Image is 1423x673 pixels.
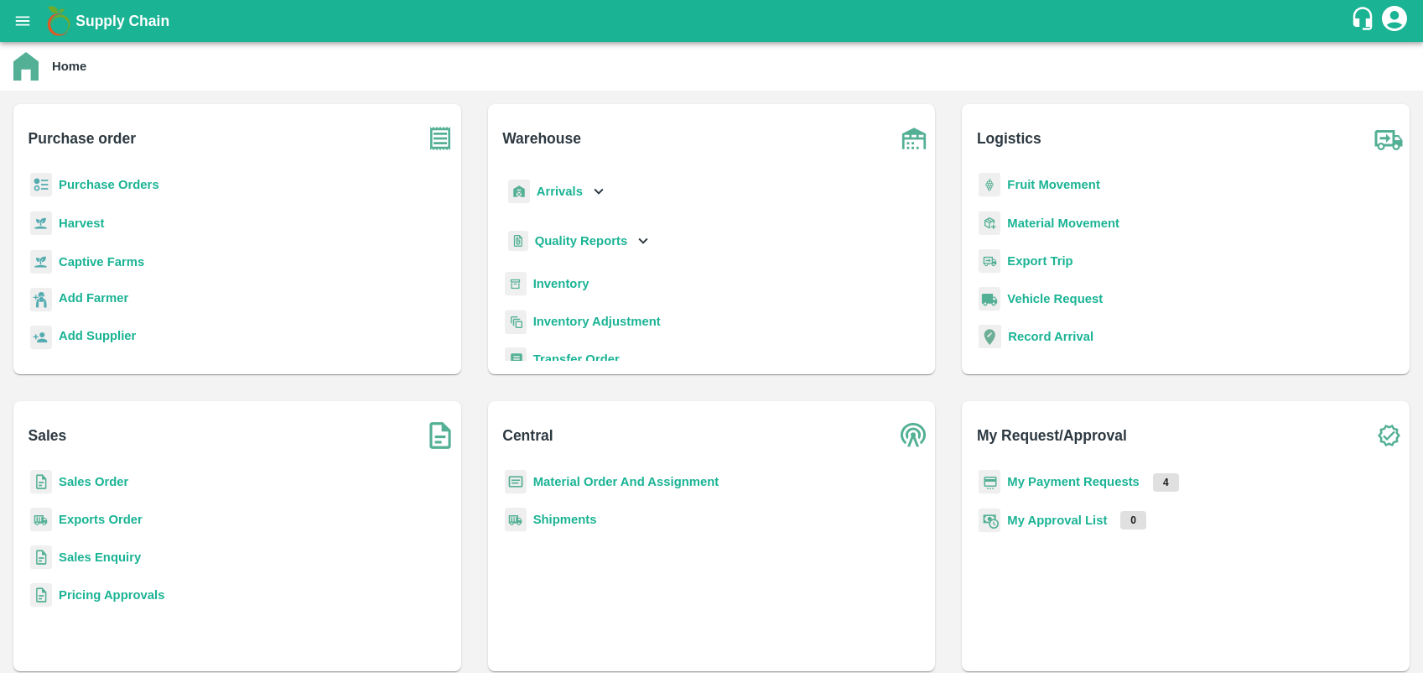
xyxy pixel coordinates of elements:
img: harvest [30,249,52,274]
img: supplier [30,326,52,350]
a: Sales Enquiry [59,550,141,564]
img: fruit [979,173,1000,197]
div: Quality Reports [505,224,653,258]
img: delivery [979,249,1000,274]
a: Harvest [59,217,104,230]
b: Logistics [977,127,1041,150]
img: truck [1368,117,1410,159]
div: customer-support [1350,6,1379,36]
img: payment [979,470,1000,494]
a: Captive Farms [59,255,144,269]
a: Add Farmer [59,289,128,311]
b: Add Supplier [59,329,136,342]
a: Purchase Orders [59,178,159,191]
a: Material Movement [1007,217,1119,230]
b: Quality Reports [535,234,628,248]
img: sales [30,470,52,494]
p: 4 [1153,473,1179,492]
img: material [979,211,1000,236]
img: purchase [419,117,461,159]
b: Supply Chain [75,13,169,29]
img: centralMaterial [505,470,527,494]
a: Exports Order [59,513,143,526]
button: open drawer [3,2,42,40]
img: approval [979,508,1000,533]
img: warehouse [893,117,935,159]
a: Vehicle Request [1007,292,1103,305]
a: My Approval List [1007,514,1107,527]
a: Shipments [533,513,597,526]
div: account of current user [1379,3,1410,39]
img: harvest [30,211,52,236]
img: shipments [505,508,527,532]
p: 0 [1120,511,1146,530]
img: vehicle [979,287,1000,311]
img: check [1368,415,1410,456]
a: Add Supplier [59,326,136,349]
img: central [893,415,935,456]
img: recordArrival [979,325,1001,348]
a: Inventory [533,277,589,290]
div: Arrivals [505,173,609,211]
img: whInventory [505,272,527,296]
a: Export Trip [1007,254,1072,268]
b: Sales [29,424,67,447]
a: Supply Chain [75,9,1350,33]
img: reciept [30,173,52,197]
img: shipments [30,508,52,532]
b: Home [52,60,86,73]
b: Purchase order [29,127,136,150]
b: Warehouse [502,127,581,150]
b: Add Farmer [59,291,128,305]
b: Central [502,424,553,447]
a: My Payment Requests [1007,475,1140,488]
a: Material Order And Assignment [533,475,719,488]
img: farmer [30,288,52,312]
a: Inventory Adjustment [533,315,661,328]
a: Record Arrival [1008,330,1093,343]
img: qualityReport [508,231,528,252]
img: home [13,52,39,81]
a: Transfer Order [533,352,620,366]
a: Sales Order [59,475,128,488]
a: Fruit Movement [1007,178,1100,191]
img: logo [42,4,75,38]
a: Pricing Approvals [59,588,164,602]
b: Arrivals [537,185,583,198]
img: sales [30,583,52,608]
b: My Request/Approval [977,424,1127,447]
img: soSales [419,415,461,456]
img: inventory [505,310,527,334]
img: whArrival [508,180,530,204]
img: sales [30,545,52,570]
img: whTransfer [505,347,527,372]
